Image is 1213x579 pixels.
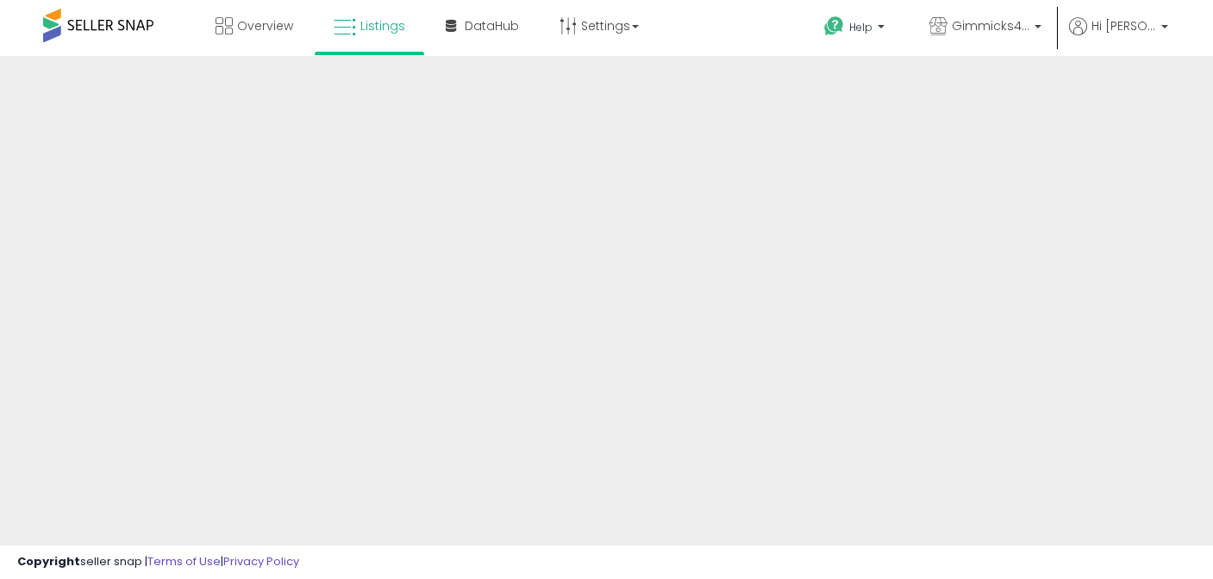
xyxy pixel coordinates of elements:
[1091,17,1156,34] span: Hi [PERSON_NAME]
[17,553,80,570] strong: Copyright
[823,16,845,37] i: Get Help
[952,17,1029,34] span: Gimmicks4less
[223,553,299,570] a: Privacy Policy
[360,17,405,34] span: Listings
[237,17,293,34] span: Overview
[17,554,299,570] div: seller snap | |
[849,20,872,34] span: Help
[1069,17,1168,56] a: Hi [PERSON_NAME]
[147,553,221,570] a: Terms of Use
[810,3,902,56] a: Help
[465,17,519,34] span: DataHub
